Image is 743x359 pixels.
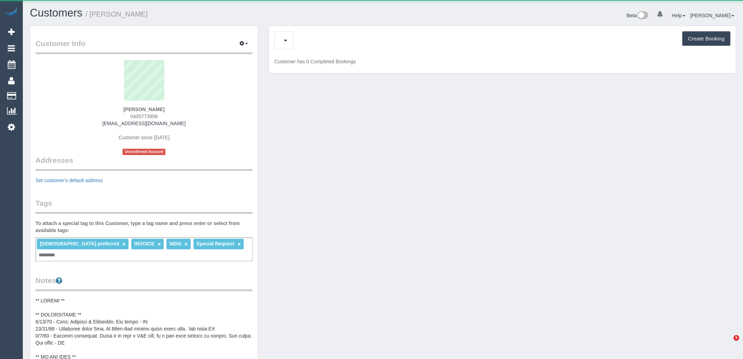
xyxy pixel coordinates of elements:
a: Customers [30,7,83,19]
a: [PERSON_NAME] [690,13,734,18]
a: × [158,241,161,247]
a: × [184,241,188,247]
span: Special Request [196,241,234,246]
span: 5 [734,335,739,341]
a: [EMAIL_ADDRESS][DOMAIN_NAME] [103,121,186,126]
legend: Customer Info [35,38,252,54]
a: × [237,241,241,247]
label: To attach a special tag to this Customer, type a tag name and press enter or select from availabl... [35,220,252,234]
span: 0405773956 [130,114,158,119]
img: Automaid Logo [4,7,18,17]
span: NDIS [170,241,181,246]
img: New interface [637,11,648,20]
legend: Notes [35,275,252,291]
strong: [PERSON_NAME] [123,107,164,112]
span: Unconfirmed Account [123,149,165,155]
legend: Tags [35,198,252,214]
a: Beta [627,13,649,18]
p: Customer has 0 Completed Bookings [274,58,730,65]
iframe: Intercom live chat [719,335,736,352]
a: × [122,241,125,247]
span: INVOICE [134,241,154,246]
a: Set customer's default address [35,178,103,183]
span: Customer since [DATE] [119,135,170,140]
a: Help [672,13,685,18]
button: Create Booking [682,31,730,46]
small: / [PERSON_NAME] [86,10,148,18]
span: [DEMOGRAPHIC_DATA] preferred [40,241,119,246]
